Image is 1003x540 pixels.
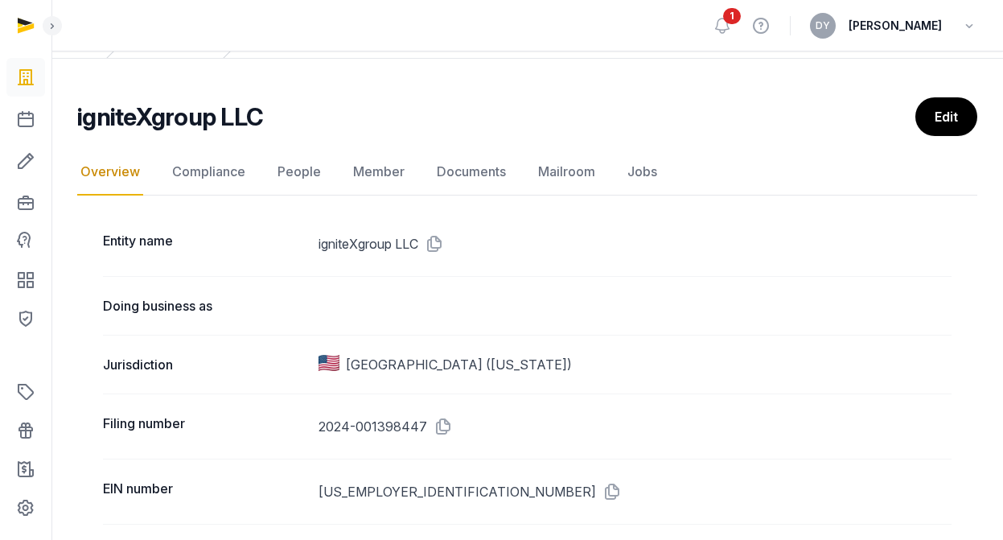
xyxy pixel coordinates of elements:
dt: Doing business as [103,296,306,315]
iframe: Chat Widget [713,353,1003,540]
span: [PERSON_NAME] [849,16,942,35]
a: Documents [434,149,509,196]
dt: Filing number [103,414,306,439]
span: DY [816,21,830,31]
a: Edit [915,97,977,136]
h2: igniteXgroup LLC [77,102,263,131]
dt: Jurisdiction [103,355,306,374]
button: DY [810,13,836,39]
dd: igniteXgroup LLC [319,231,952,257]
span: [GEOGRAPHIC_DATA] ([US_STATE]) [346,355,572,374]
dt: EIN number [103,479,306,505]
dt: Entity name [103,231,306,257]
a: Jobs [624,149,660,196]
a: Compliance [169,149,249,196]
span: 1 [723,8,741,24]
a: People [274,149,324,196]
a: Member [350,149,408,196]
nav: Tabs [77,149,977,196]
dd: [US_EMPLOYER_IDENTIFICATION_NUMBER] [319,479,952,505]
a: Mailroom [535,149,598,196]
a: Overview [77,149,143,196]
dd: 2024-001398447 [319,414,952,439]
